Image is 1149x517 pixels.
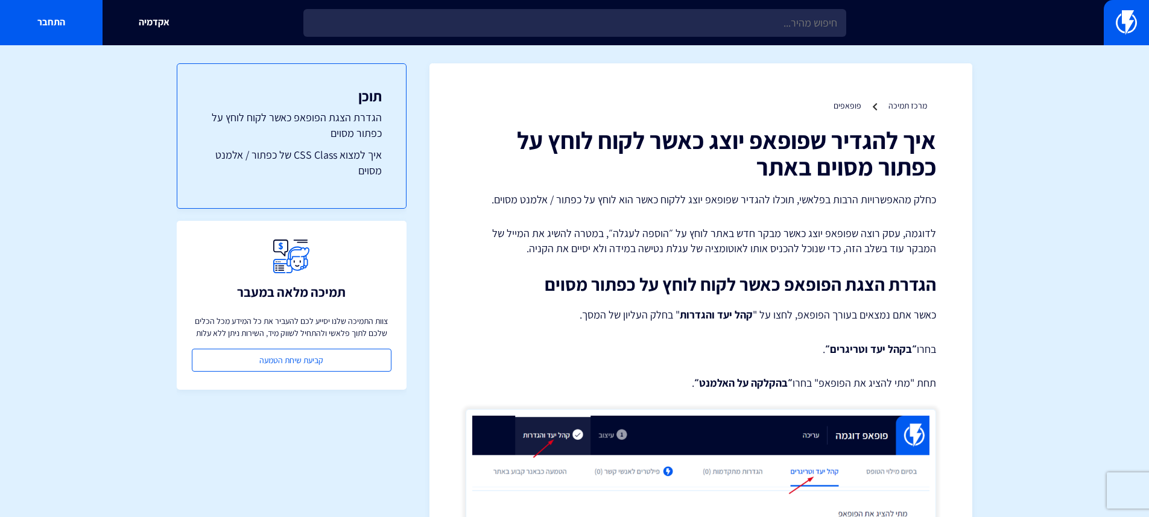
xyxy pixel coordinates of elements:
h3: תמיכה מלאה במעבר [237,285,346,299]
a: פופאפים [834,100,861,111]
a: מרכז תמיכה [888,100,927,111]
p: בחרו . [466,341,936,357]
a: איך למצוא CSS Class של כפתור / אלמנט מסוים [201,147,382,178]
p: כאשר אתם נמצאים בעורך הפופאפ, לחצו על " " בחלק העליון של המסך. [466,306,936,323]
p: לדוגמה, עסק רוצה שפופאפ יוצג כאשר מבקר חדש באתר לוחץ על ״הוספה לעגלה״, במטרה להשיג את המייל של המ... [466,226,936,256]
p: כחלק מהאפשרויות הרבות בפלאשי, תוכלו להגדיר שפופאפ יוצג ללקוח כאשר הוא לוחץ על כפתור / אלמנט מסוים. [466,192,936,208]
input: חיפוש מהיר... [303,9,846,37]
strong: ״בקהל יעד וטריגרים״ [825,342,917,356]
a: הגדרת הצגת הפופאפ כאשר לקוח לוחץ על כפתור מסוים [201,110,382,141]
h2: הגדרת הצגת הפופאפ כאשר לקוח לוחץ על כפתור מסוים [466,274,936,294]
h1: איך להגדיר שפופאפ יוצג כאשר לקוח לוחץ על כפתור מסוים באתר [466,127,936,180]
a: קביעת שיחת הטמעה [192,349,391,372]
p: צוות התמיכה שלנו יסייע לכם להעביר את כל המידע מכל הכלים שלכם לתוך פלאשי ולהתחיל לשווק מיד, השירות... [192,315,391,339]
strong: קהל יעד והגדרות [680,308,753,322]
p: תחת "מתי להציג את הפופאפ" בחרו . [466,375,936,391]
h3: תוכן [201,88,382,104]
strong: ״בהקלקה על האלמנט״ [694,376,793,390]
